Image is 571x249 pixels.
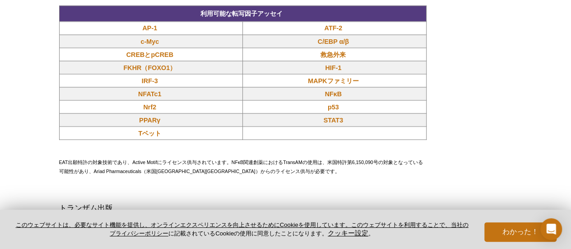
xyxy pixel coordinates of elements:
[324,116,343,123] font: STAT3
[368,230,374,237] font: 。
[140,38,159,45] font: c-Myc
[142,23,157,33] a: AP-1
[324,24,342,32] font: ATF-2
[143,102,156,111] a: Nrf2
[325,90,342,97] font: NFκB
[200,10,283,17] font: 利用可能な転写因子アッセイ
[322,230,328,237] font: 。
[308,76,358,85] a: MAPKファミリー
[142,77,158,84] font: IRF-3
[484,222,557,242] button: わかった！
[324,115,343,124] a: STAT3
[138,128,161,137] a: Tベット
[328,229,368,237] font: クッキー設定
[123,63,176,72] a: FKHR（FOXO1）
[320,50,346,59] a: 救急外来
[324,23,342,33] a: ATF-2
[325,64,341,71] font: HIF-1
[138,129,161,136] font: Tベット
[325,89,342,98] a: NFκB
[168,230,322,237] font: に記載されているCookieの使用に同意したことになります
[139,115,160,124] a: PPARγ
[308,77,358,84] font: MAPKファミリー
[59,203,113,212] font: トランザム出版
[142,76,158,85] a: IRF-3
[328,229,368,238] button: クッキー設定
[126,51,173,58] font: CREBとpCREB
[320,51,346,58] font: 救急外来
[502,228,539,235] font: わかった！
[140,37,159,46] a: c-Myc
[540,218,562,240] div: Open Intercom Messenger
[16,221,469,237] a: このウェブサイトは、必要なサイト機能を提供し、オンラインエクスペリエンスを向上させるためにCookieを使用しています。このウェブサイトを利用することで、当社のプライバシーポリシー
[59,159,423,174] font: EAT出願特許の対象技術であり、Active Motifにライセンス供与されています。NFκB関連創薬におけるTransAMの使用は、米国特許第6,150,090号の対象となっている可能性があり...
[126,50,173,59] a: CREBとpCREB
[318,38,349,45] font: C/EBP α/β
[328,102,339,111] a: p53
[139,116,160,123] font: PPARγ
[123,64,176,71] font: FKHR（FOXO1）
[325,63,341,72] a: HIF-1
[138,90,161,97] font: NFATc1
[143,103,156,110] font: Nrf2
[138,89,161,98] a: NFATc1
[318,37,349,46] a: C/EBP α/β
[142,24,157,32] font: AP-1
[328,103,339,110] font: p53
